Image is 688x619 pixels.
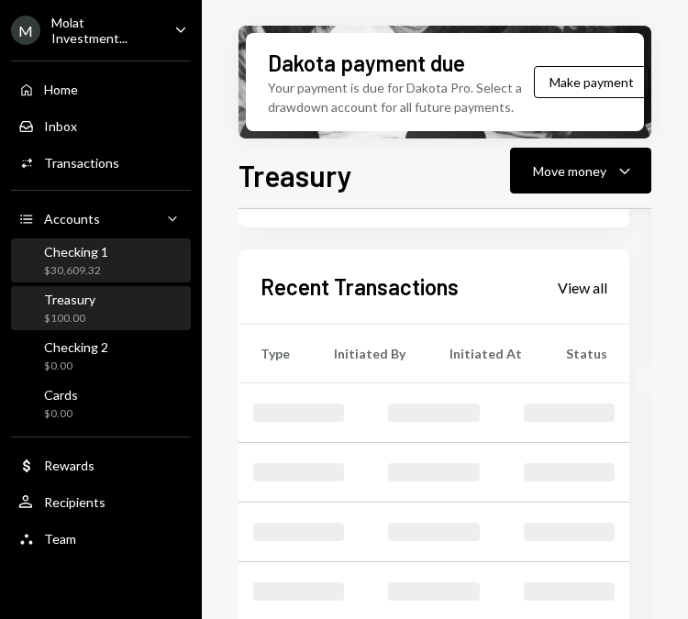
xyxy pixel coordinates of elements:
[44,263,108,279] div: $30,609.32
[44,155,119,171] div: Transactions
[11,146,191,179] a: Transactions
[11,522,191,555] a: Team
[11,381,191,426] a: Cards$0.00
[239,157,352,193] h1: Treasury
[11,109,191,142] a: Inbox
[11,238,191,282] a: Checking 1$30,609.32
[44,311,95,326] div: $100.00
[44,494,105,510] div: Recipients
[268,78,534,116] div: Your payment is due for Dakota Pro. Select a drawdown account for all future payments.
[11,16,40,45] div: M
[44,82,78,97] div: Home
[44,292,95,307] div: Treasury
[11,485,191,518] a: Recipients
[11,72,191,105] a: Home
[44,406,78,422] div: $0.00
[558,279,607,297] div: View all
[44,458,94,473] div: Rewards
[11,334,191,378] a: Checking 2$0.00
[44,118,77,134] div: Inbox
[268,48,465,78] div: Dakota payment due
[44,359,108,374] div: $0.00
[11,202,191,235] a: Accounts
[510,148,651,193] button: Move money
[427,325,544,383] th: Initiated At
[558,277,607,297] a: View all
[44,531,76,547] div: Team
[312,325,427,383] th: Initiated By
[261,271,459,302] h2: Recent Transactions
[544,325,629,383] th: Status
[44,387,78,403] div: Cards
[44,244,108,260] div: Checking 1
[11,448,191,481] a: Rewards
[239,325,312,383] th: Type
[534,66,649,98] button: Make payment
[44,211,100,227] div: Accounts
[533,161,606,181] div: Move money
[44,339,108,355] div: Checking 2
[11,286,191,330] a: Treasury$100.00
[51,15,160,46] div: Molat Investment...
